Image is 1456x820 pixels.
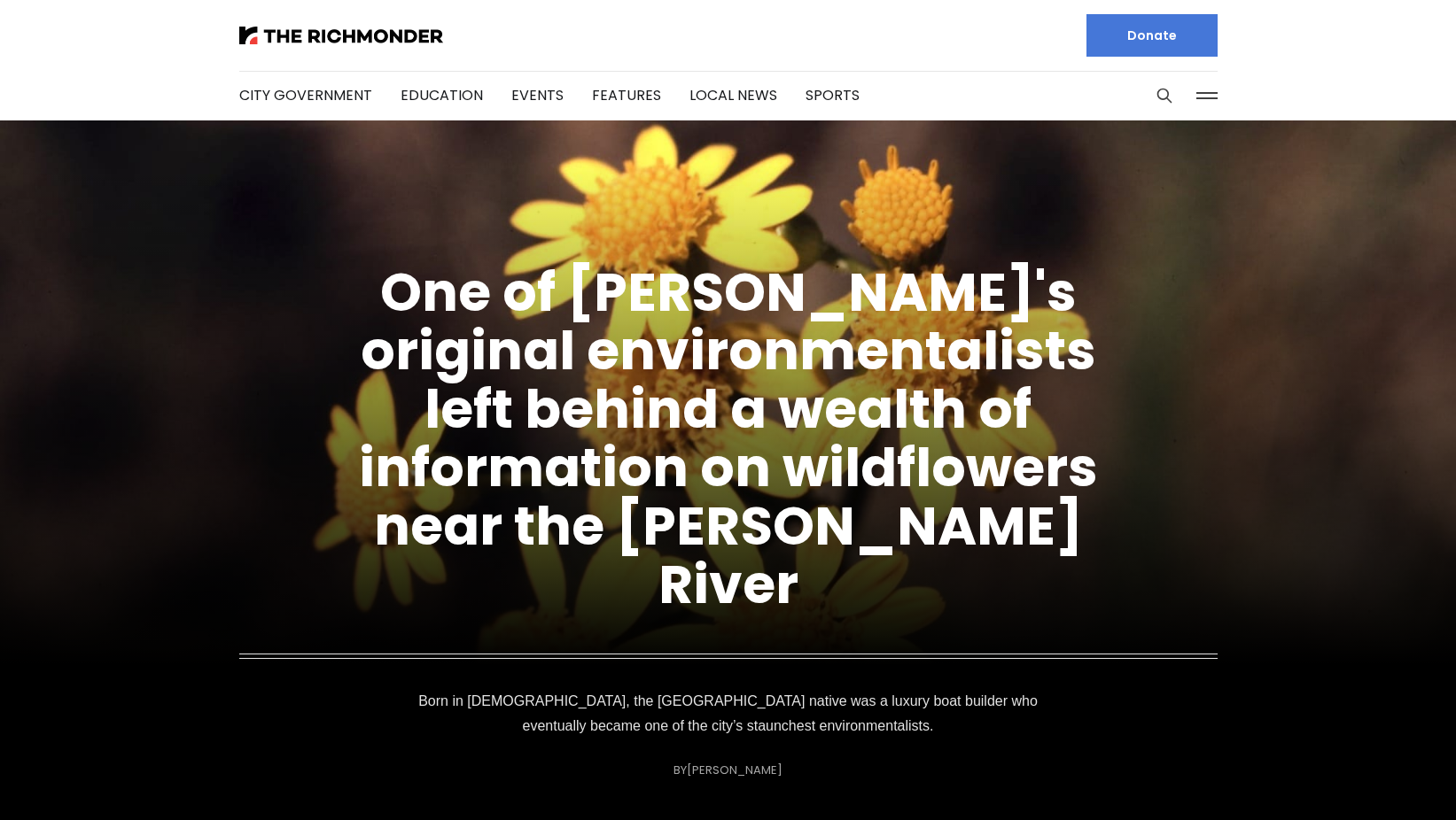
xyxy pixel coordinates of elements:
[239,85,372,105] a: City Government
[806,85,860,105] a: Sports
[1151,82,1178,109] button: Search this site
[592,85,661,105] a: Features
[359,255,1098,622] a: One of [PERSON_NAME]'s original environmentalists left behind a wealth of information on wildflow...
[1306,733,1456,820] iframe: portal-trigger
[401,85,483,105] a: Education
[1086,14,1218,57] a: Donate
[511,85,564,105] a: Events
[673,763,783,777] div: By
[239,27,443,44] img: The Richmonder
[413,689,1044,739] p: Born in [DEMOGRAPHIC_DATA], the [GEOGRAPHIC_DATA] native was a luxury boat builder who eventually...
[689,85,777,105] a: Local News
[687,762,783,778] a: [PERSON_NAME]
